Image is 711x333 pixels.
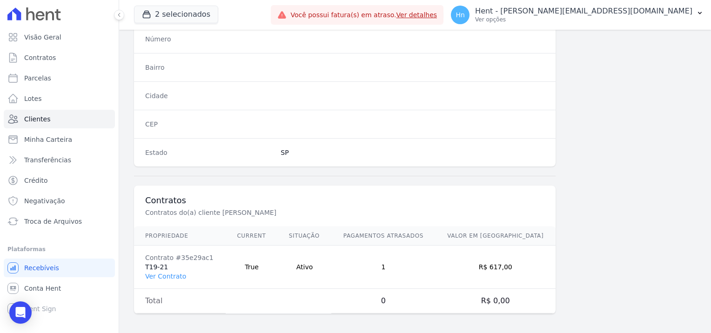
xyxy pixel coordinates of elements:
a: Visão Geral [4,28,115,47]
dt: CEP [145,120,273,129]
a: Clientes [4,110,115,128]
span: Negativação [24,196,65,206]
button: 2 selecionados [134,6,218,23]
span: Lotes [24,94,42,103]
th: Valor em [GEOGRAPHIC_DATA] [435,226,556,246]
span: Conta Hent [24,284,61,293]
td: R$ 617,00 [435,246,556,289]
td: 1 [331,246,435,289]
span: Crédito [24,176,48,185]
a: Crédito [4,171,115,190]
a: Minha Carteira [4,130,115,149]
span: Recebíveis [24,263,59,273]
td: R$ 0,00 [435,289,556,313]
td: Ativo [278,246,331,289]
td: True [226,246,277,289]
a: Transferências [4,151,115,169]
span: Minha Carteira [24,135,72,144]
span: Hn [456,12,464,18]
button: Hn Hent - [PERSON_NAME][EMAIL_ADDRESS][DOMAIN_NAME] Ver opções [443,2,711,28]
th: Propriedade [134,226,226,246]
span: Contratos [24,53,56,62]
a: Troca de Arquivos [4,212,115,231]
a: Ver detalhes [396,11,437,19]
a: Parcelas [4,69,115,87]
p: Contratos do(a) cliente [PERSON_NAME] [145,208,458,217]
a: Conta Hent [4,279,115,298]
h3: Contratos [145,195,544,206]
td: Total [134,289,226,313]
dt: Estado [145,148,273,157]
p: Ver opções [475,16,692,23]
td: 0 [331,289,435,313]
span: Você possui fatura(s) em atraso. [290,10,437,20]
a: Contratos [4,48,115,67]
a: Recebíveis [4,259,115,277]
a: Negativação [4,192,115,210]
dt: Número [145,34,273,44]
th: Pagamentos Atrasados [331,226,435,246]
span: Clientes [24,114,50,124]
span: Visão Geral [24,33,61,42]
dd: SP [281,148,544,157]
span: Parcelas [24,73,51,83]
th: Current [226,226,277,246]
div: Open Intercom Messenger [9,301,32,324]
p: Hent - [PERSON_NAME][EMAIL_ADDRESS][DOMAIN_NAME] [475,7,692,16]
dt: Bairro [145,63,273,72]
td: T19-21 [134,246,226,289]
a: Ver Contrato [145,273,186,280]
div: Plataformas [7,244,111,255]
span: Troca de Arquivos [24,217,82,226]
div: Contrato #35e29ac1 [145,253,215,262]
span: Transferências [24,155,71,165]
th: Situação [278,226,331,246]
a: Lotes [4,89,115,108]
dt: Cidade [145,91,273,100]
